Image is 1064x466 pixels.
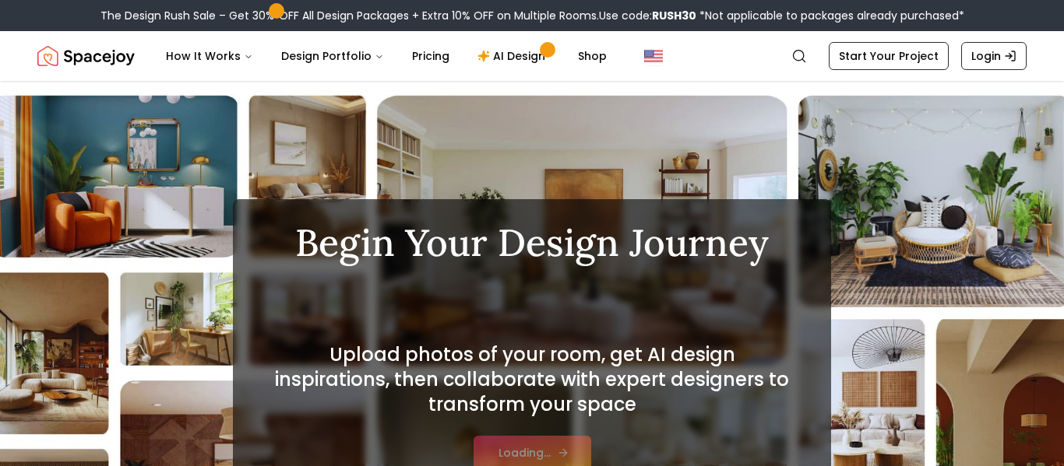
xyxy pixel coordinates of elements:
b: RUSH30 [652,8,696,23]
span: Use code: [599,8,696,23]
span: *Not applicable to packages already purchased* [696,8,964,23]
a: Spacejoy [37,40,135,72]
a: Login [961,42,1027,70]
img: United States [644,47,663,65]
button: How It Works [153,40,266,72]
img: Spacejoy Logo [37,40,135,72]
h2: Upload photos of your room, get AI design inspirations, then collaborate with expert designers to... [270,342,794,417]
a: AI Design [465,40,562,72]
nav: Global [37,31,1027,81]
a: Pricing [400,40,462,72]
a: Shop [565,40,619,72]
button: Design Portfolio [269,40,396,72]
nav: Main [153,40,619,72]
a: Start Your Project [829,42,949,70]
div: The Design Rush Sale – Get 30% OFF All Design Packages + Extra 10% OFF on Multiple Rooms. [100,8,964,23]
h1: Begin Your Design Journey [270,224,794,261]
